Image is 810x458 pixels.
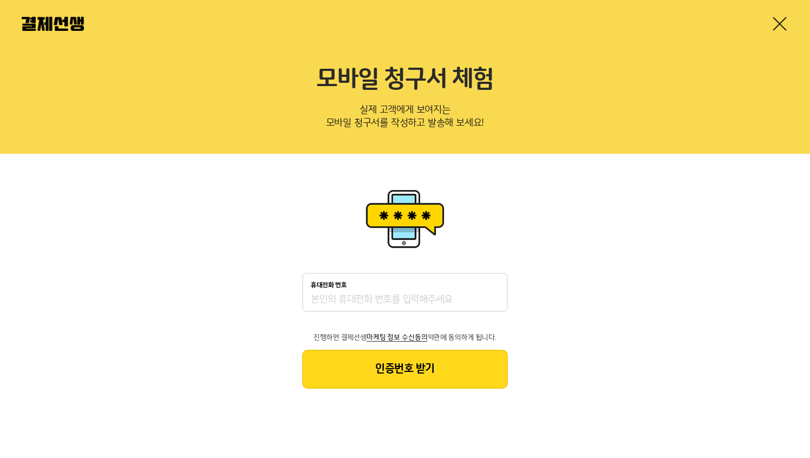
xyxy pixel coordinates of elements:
[311,282,347,289] p: 휴대전화 번호
[362,186,448,251] img: 휴대폰인증 이미지
[22,101,788,136] p: 실제 고객에게 보여지는 모바일 청구서를 작성하고 발송해 보세요!
[311,293,499,306] input: 휴대전화 번호
[22,17,84,31] img: 결제선생
[22,65,788,94] h2: 모바일 청구서 체험
[367,333,427,341] span: 마케팅 정보 수신동의
[302,333,508,341] p: 진행하면 결제선생 약관에 동의하게 됩니다.
[302,350,508,389] button: 인증번호 받기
